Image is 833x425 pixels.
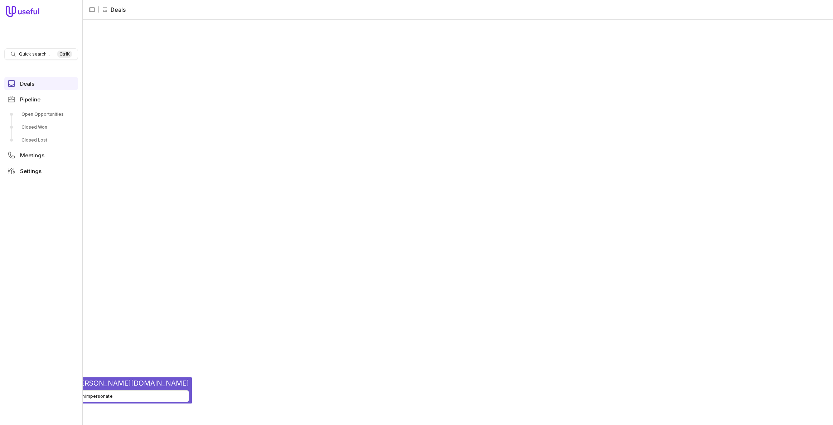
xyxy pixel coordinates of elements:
[20,81,34,86] span: Deals
[3,390,189,402] button: Unimpersonate
[4,121,78,133] a: Closed Won
[20,97,40,102] span: Pipeline
[4,93,78,106] a: Pipeline
[97,5,99,14] span: |
[4,164,78,177] a: Settings
[57,51,72,58] kbd: Ctrl K
[4,77,78,90] a: Deals
[4,109,78,120] a: Open Opportunities
[102,5,126,14] li: Deals
[4,149,78,162] a: Meetings
[20,168,42,174] span: Settings
[19,51,50,57] span: Quick search...
[20,153,44,158] span: Meetings
[3,379,189,387] span: 🥸 [EMAIL_ADDRESS][PERSON_NAME][DOMAIN_NAME]
[87,4,97,15] button: Collapse sidebar
[4,109,78,146] div: Pipeline submenu
[4,134,78,146] a: Closed Lost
